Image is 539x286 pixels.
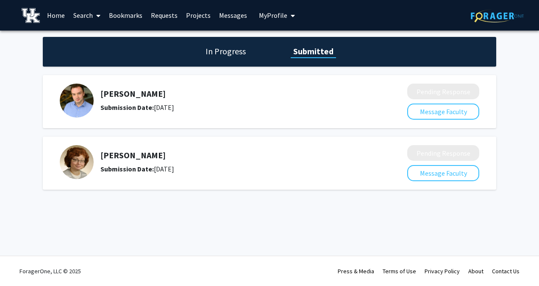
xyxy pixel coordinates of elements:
a: Projects [182,0,215,30]
iframe: Chat [6,248,36,280]
h5: [PERSON_NAME] [100,89,362,99]
h1: In Progress [203,45,248,57]
a: Bookmarks [105,0,147,30]
a: Requests [147,0,182,30]
button: Pending Response [407,145,479,161]
a: Contact Us [492,267,520,275]
button: Message Faculty [407,165,479,181]
b: Submission Date: [100,103,154,112]
button: Pending Response [407,84,479,99]
div: [DATE] [100,164,362,174]
div: ForagerOne, LLC © 2025 [19,256,81,286]
a: About [468,267,483,275]
h1: Submitted [291,45,336,57]
a: Message Faculty [407,107,479,116]
h5: [PERSON_NAME] [100,150,362,160]
a: Messages [215,0,251,30]
span: My Profile [259,11,287,20]
img: ForagerOne Logo [471,9,524,22]
b: Submission Date: [100,165,154,173]
img: Profile Picture [60,84,94,118]
button: Message Faculty [407,104,479,120]
img: Profile Picture [60,145,94,179]
a: Search [69,0,105,30]
a: Message Faculty [407,169,479,177]
div: [DATE] [100,102,362,112]
a: Terms of Use [383,267,416,275]
a: Home [43,0,69,30]
a: Privacy Policy [425,267,460,275]
a: Press & Media [338,267,374,275]
img: University of Kentucky Logo [22,8,40,23]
